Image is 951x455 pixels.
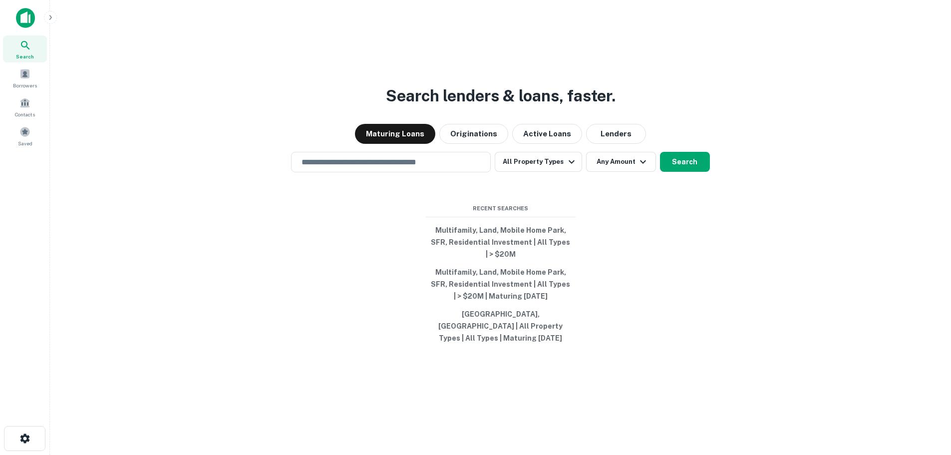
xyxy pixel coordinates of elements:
button: All Property Types [495,152,582,172]
span: Search [16,52,34,60]
button: Originations [439,124,508,144]
span: Borrowers [13,81,37,89]
button: Active Loans [512,124,582,144]
button: Maturing Loans [355,124,435,144]
a: Search [3,35,47,62]
a: Contacts [3,93,47,120]
a: Saved [3,122,47,149]
button: Search [660,152,710,172]
button: [GEOGRAPHIC_DATA], [GEOGRAPHIC_DATA] | All Property Types | All Types | Maturing [DATE] [426,305,576,347]
span: Saved [18,139,32,147]
img: capitalize-icon.png [16,8,35,28]
button: Lenders [586,124,646,144]
button: Multifamily, Land, Mobile Home Park, SFR, Residential Investment | All Types | > $20M | Maturing ... [426,263,576,305]
button: Any Amount [586,152,656,172]
h3: Search lenders & loans, faster. [386,84,616,108]
span: Contacts [15,110,35,118]
span: Recent Searches [426,204,576,213]
a: Borrowers [3,64,47,91]
button: Multifamily, Land, Mobile Home Park, SFR, Residential Investment | All Types | > $20M [426,221,576,263]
